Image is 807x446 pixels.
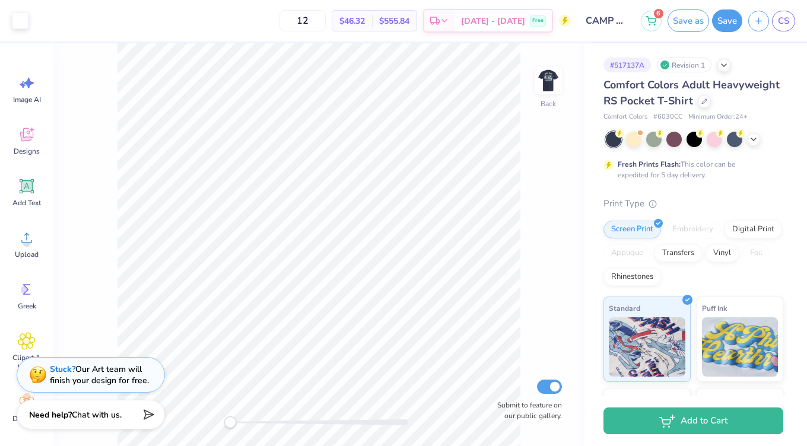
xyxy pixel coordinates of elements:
strong: Stuck? [50,364,75,375]
div: Back [541,98,556,109]
input: – – [279,10,326,31]
div: Rhinestones [603,268,661,286]
div: Digital Print [725,221,782,238]
img: Standard [609,317,685,377]
span: Chat with us. [72,409,122,420]
span: $555.84 [379,15,409,27]
span: Minimum Order: 24 + [688,112,748,122]
span: Neon Ink [609,393,638,406]
div: Revision 1 [657,58,711,72]
span: CS [778,14,789,28]
button: Add to Cart [603,407,783,434]
button: Save as [668,9,709,32]
span: Free [532,17,544,25]
span: Comfort Colors Adult Heavyweight RS Pocket T-Shirt [603,78,780,108]
div: Transfers [655,244,702,262]
div: Screen Print [603,221,661,238]
label: Submit to feature on our public gallery. [491,400,562,421]
span: Upload [15,250,39,259]
span: Decorate [12,414,41,423]
div: Our Art team will finish your design for free. [50,364,149,386]
span: Designs [14,146,40,156]
span: Metallic & Glitter Ink [702,393,772,406]
strong: Need help? [29,409,72,420]
div: Applique [603,244,651,262]
div: Embroidery [665,221,721,238]
span: Greek [18,301,36,311]
button: 6 [641,11,662,31]
span: Puff Ink [702,302,727,314]
div: Foil [742,244,770,262]
div: Accessibility label [224,416,236,428]
div: # 517137A [603,58,651,72]
div: Print Type [603,197,783,211]
span: Comfort Colors [603,112,647,122]
div: Vinyl [706,244,739,262]
a: CS [772,11,795,31]
span: 6 [654,9,663,18]
button: Save [712,9,742,32]
span: [DATE] - [DATE] [461,15,525,27]
input: Untitled Design [577,9,635,33]
strong: Fresh Prints Flash: [618,160,681,169]
span: Add Text [12,198,41,208]
div: This color can be expedited for 5 day delivery. [618,159,764,180]
span: Standard [609,302,640,314]
span: Clipart & logos [7,353,46,372]
span: $46.32 [339,15,365,27]
img: Puff Ink [702,317,779,377]
span: Image AI [13,95,41,104]
span: # 6030CC [653,112,682,122]
img: Back [536,69,560,93]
